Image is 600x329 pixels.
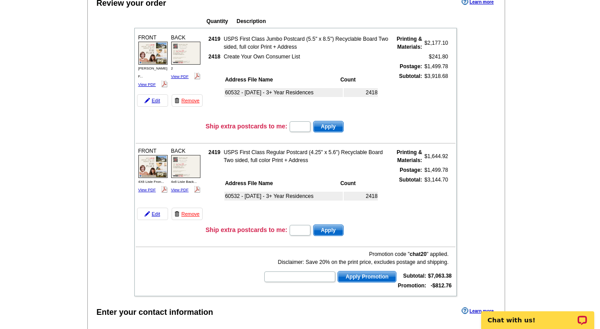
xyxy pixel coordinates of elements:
strong: Subtotal: [403,273,426,279]
strong: Subtotal: [399,73,422,79]
th: Address File Name [224,179,339,188]
td: Create Your Own Consumer List [223,52,390,61]
a: View PDF [138,82,156,87]
td: $3,918.68 [424,72,449,118]
iframe: LiveChat chat widget [475,301,600,329]
strong: Promotion: [398,283,426,289]
span: 2 [171,66,173,70]
th: Description [236,17,399,26]
strong: -$812.76 [431,283,451,289]
img: small-thumb.jpg [138,155,168,178]
a: Remove [172,94,203,107]
td: $1,499.78 [424,166,449,174]
img: trashcan-icon.gif [174,211,180,217]
strong: 2419 [208,36,220,42]
span: 4x6 Lisle Back... [171,180,197,184]
div: Enter your contact information [97,306,213,318]
div: FRONT [137,32,169,89]
button: Apply [313,121,344,132]
button: Apply [313,224,344,236]
img: pencil-icon.gif [145,98,150,103]
img: trashcan-icon.gif [174,98,180,103]
strong: Postage: [400,63,422,70]
img: pdf_logo.png [161,81,168,87]
strong: Postage: [400,167,422,173]
td: 60532 - [DATE] - 3+ Year Residences [224,192,343,201]
td: $241.80 [424,52,449,61]
td: $1,499.78 [424,62,449,71]
td: 2418 [344,88,378,97]
span: [PERSON_NAME] F... [138,66,168,78]
span: Apply [314,225,343,236]
td: $3,144.70 [424,175,449,221]
td: $2,177.10 [424,35,449,51]
h3: Ship extra postcards to me: [206,122,287,130]
strong: Printing & Materials: [396,149,422,163]
div: BACK [170,146,202,195]
h3: Ship extra postcards to me: [206,226,287,234]
th: Address File Name [224,75,339,84]
b: chat20 [410,251,427,257]
th: Count [340,179,378,188]
strong: 2419 [208,149,220,155]
td: 2418 [344,192,378,201]
button: Apply Promotion [337,271,396,283]
a: Learn more [462,307,494,314]
td: 60532 - [DATE] - 3+ Year Residences [224,88,343,97]
img: pencil-icon.gif [145,211,150,217]
td: USPS First Class Regular Postcard (4.25" x 5.6") Recyclable Board Two sided, full color Print + A... [223,148,390,165]
td: USPS First Class Jumbo Postcard (5.5" x 8.5") Recyclable Board Two sided, full color Print + Address [223,35,390,51]
img: pdf_logo.png [194,186,200,193]
th: Quantity [206,17,235,26]
img: small-thumb.jpg [171,42,200,64]
strong: Subtotal: [399,177,422,183]
a: View PDF [171,74,189,79]
a: Remove [172,208,203,220]
a: View PDF [138,188,156,192]
div: BACK [170,32,202,81]
strong: Printing & Materials: [396,36,422,50]
img: pdf_logo.png [194,73,200,79]
span: Apply [314,121,343,132]
strong: 2418 [208,54,220,60]
strong: $7,063.38 [428,273,451,279]
th: Count [340,75,378,84]
div: FRONT [137,146,169,195]
span: 4X6 Lisle Fron... [138,180,164,184]
img: small-thumb.jpg [171,155,200,178]
div: Promotion code " " applied. Disclaimer: Save 20% on the print price, excludes postage and shipping. [263,250,448,266]
img: pdf_logo.png [161,186,168,193]
span: Apply Promotion [338,271,396,282]
a: View PDF [171,188,189,192]
a: Edit [137,208,168,220]
img: small-thumb.jpg [138,42,168,64]
td: $1,644.92 [424,148,449,165]
a: Edit [137,94,168,107]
